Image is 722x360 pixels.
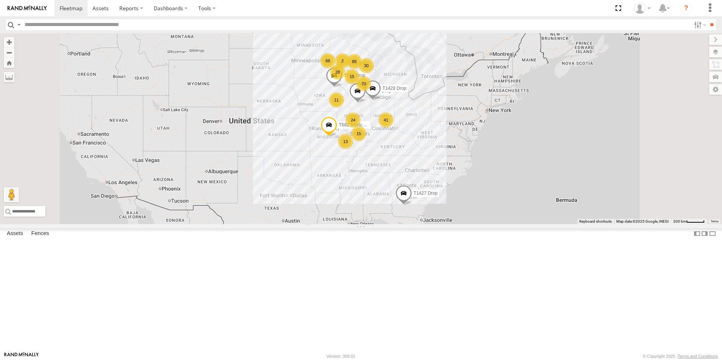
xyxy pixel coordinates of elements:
[359,58,374,73] div: 30
[329,92,344,108] div: 11
[344,73,366,78] span: T143 Drop
[356,76,371,91] div: 70
[678,354,718,358] a: Terms and Conditions
[8,6,47,11] img: rand-logo.svg
[338,134,353,149] div: 13
[680,2,692,14] i: ?
[346,112,361,128] div: 24
[631,3,653,14] div: Troy Bergum
[673,219,686,223] span: 200 km
[28,228,53,239] label: Fences
[344,69,359,84] div: 15
[16,19,22,30] label: Search Query
[616,219,669,223] span: Map data ©2025 Google, INEGI
[4,72,14,82] label: Measure
[691,19,707,30] label: Search Filter Options
[579,219,612,224] button: Keyboard shortcuts
[711,220,719,223] a: Terms (opens in new tab)
[335,53,350,68] div: 2
[320,53,335,68] div: 68
[701,228,708,239] label: Dock Summary Table to the Right
[330,65,345,80] div: 28
[671,219,707,224] button: Map Scale: 200 km per 45 pixels
[709,228,716,239] label: Hide Summary Table
[4,58,14,68] button: Zoom Home
[4,187,19,202] button: Drag Pegman onto the map to open Street View
[3,228,27,239] label: Assets
[347,54,362,69] div: 89
[413,191,437,196] span: T1427 Drop
[643,354,718,358] div: © Copyright 2025 -
[709,84,722,95] label: Map Settings
[4,352,39,360] a: Visit our Website
[351,126,366,141] div: 15
[378,112,393,128] div: 41
[4,37,14,47] button: Zoom in
[339,122,373,128] span: T682 Stretch Flat
[383,86,406,91] span: T1428 Drop
[4,47,14,58] button: Zoom out
[327,354,355,358] div: Version: 309.01
[693,228,701,239] label: Dock Summary Table to the Left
